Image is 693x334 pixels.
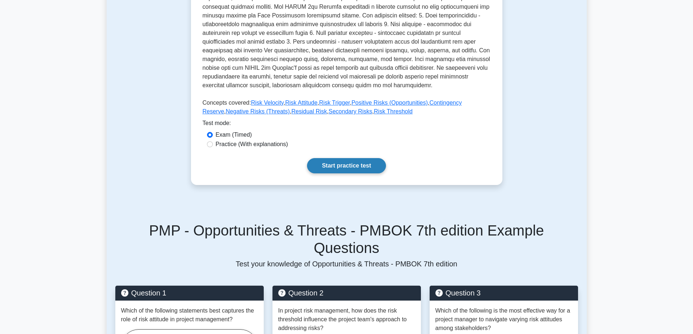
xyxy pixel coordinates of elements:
[278,306,415,333] p: In project risk management, how does the risk threshold influence the project team's approach to ...
[291,108,327,114] a: Residual Risk
[319,100,350,106] a: Risk Trigger
[435,289,572,297] h5: Question 3
[216,140,288,149] label: Practice (With explanations)
[307,158,386,173] a: Start practice test
[374,108,413,114] a: Risk Threshold
[121,289,258,297] h5: Question 1
[121,306,258,324] p: Which of the following statements best captures the role of risk attitude in project management?
[216,130,252,139] label: Exam (Timed)
[351,100,428,106] a: Positive Risks (Opportunities)
[115,259,578,268] p: Test your knowledge of Opportunities & Threats - PMBOK 7th edition
[328,108,372,114] a: Secondary Risks
[285,100,318,106] a: Risk Attitude
[203,119,491,130] div: Test mode:
[203,98,491,119] p: Concepts covered: , , , , , , , ,
[278,289,415,297] h5: Question 2
[435,306,572,333] p: Which of the following is the most effective way for a project manager to navigate varying risk a...
[251,100,284,106] a: Risk Velocity
[226,108,290,114] a: Negative Risks (Threats)
[115,222,578,257] h5: PMP - Opportunities & Threats - PMBOK 7th edition Example Questions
